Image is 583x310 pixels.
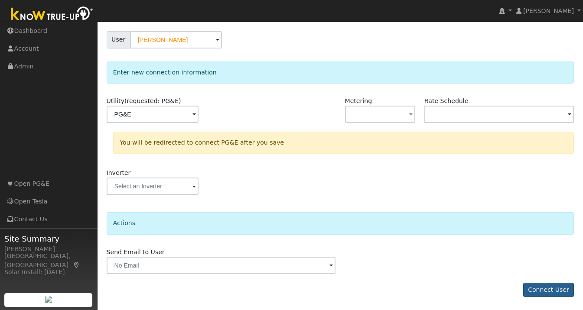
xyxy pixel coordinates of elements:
[107,61,574,84] div: Enter new connection information
[73,262,81,268] a: Map
[107,212,574,234] div: Actions
[113,132,574,154] div: You will be redirected to connect PG&E after you save
[107,257,336,274] input: No Email
[107,106,199,123] input: Select a Utility
[345,97,372,106] label: Metering
[523,283,574,297] button: Connect User
[4,245,93,254] div: [PERSON_NAME]
[107,31,130,48] span: User
[4,252,93,270] div: [GEOGRAPHIC_DATA], [GEOGRAPHIC_DATA]
[523,7,574,14] span: [PERSON_NAME]
[107,178,199,195] input: Select an Inverter
[107,97,181,106] label: Utility
[45,296,52,303] img: retrieve
[7,5,98,24] img: Know True-Up
[107,168,131,178] label: Inverter
[4,268,93,277] div: Solar Install: [DATE]
[130,31,222,48] input: Select a User
[124,97,181,104] span: (requested: PG&E)
[107,248,165,257] label: Send Email to User
[4,233,93,245] span: Site Summary
[424,97,468,106] label: Rate Schedule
